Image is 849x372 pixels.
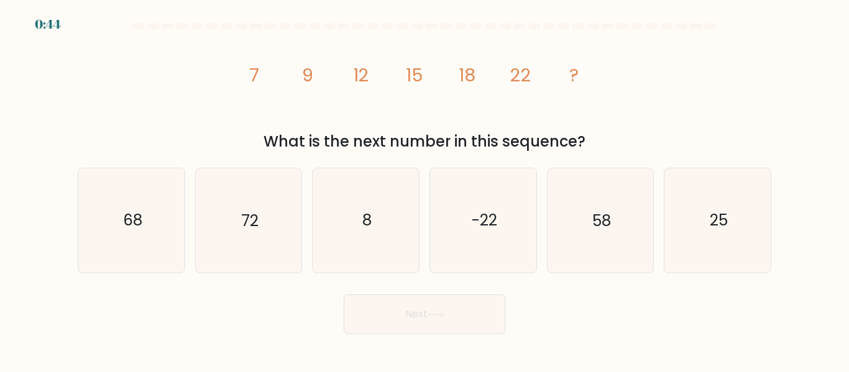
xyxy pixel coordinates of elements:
text: -22 [471,210,497,232]
tspan: ? [569,63,579,88]
text: 25 [710,210,728,232]
text: 72 [241,210,259,232]
button: Next [344,294,505,334]
tspan: 7 [249,63,259,88]
tspan: 15 [406,63,423,88]
tspan: 18 [459,63,476,88]
div: What is the next number in this sequence? [85,130,764,153]
text: 58 [592,210,611,232]
text: 68 [122,210,142,232]
tspan: 22 [510,63,531,88]
text: 8 [362,210,372,232]
div: 0:44 [35,15,61,34]
tspan: 12 [353,63,369,88]
tspan: 9 [302,63,313,88]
